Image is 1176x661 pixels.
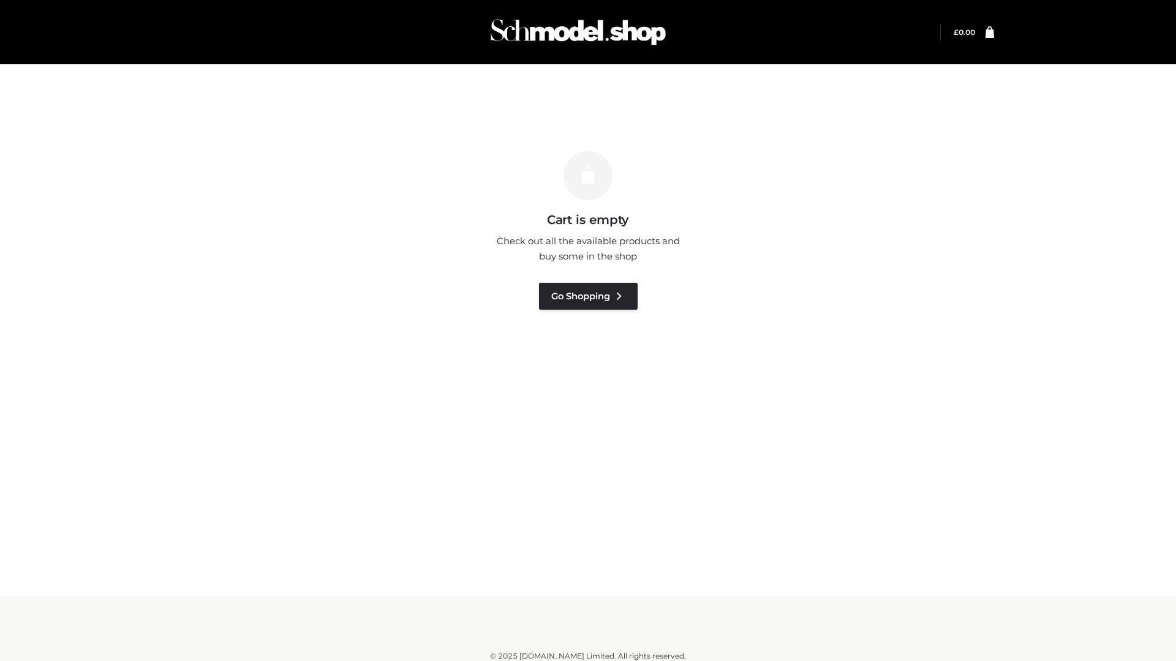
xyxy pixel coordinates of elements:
[490,233,686,264] p: Check out all the available products and buy some in the shop
[954,28,975,37] bdi: 0.00
[486,8,670,56] img: Schmodel Admin 964
[954,28,975,37] a: £0.00
[209,212,967,227] h3: Cart is empty
[539,283,638,310] a: Go Shopping
[954,28,959,37] span: £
